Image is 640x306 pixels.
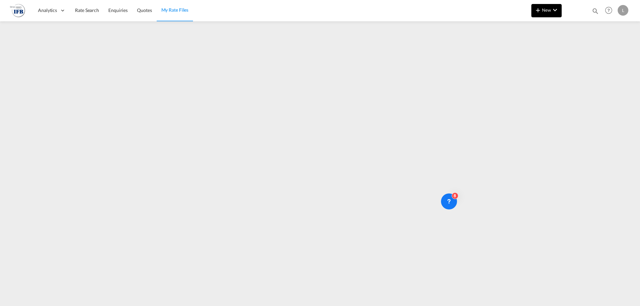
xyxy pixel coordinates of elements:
[75,7,99,13] span: Rate Search
[137,7,152,13] span: Quotes
[551,6,559,14] md-icon: icon-chevron-down
[108,7,128,13] span: Enquiries
[592,7,599,17] div: icon-magnify
[592,7,599,15] md-icon: icon-magnify
[603,5,618,17] div: Help
[161,7,189,13] span: My Rate Files
[603,5,614,16] span: Help
[534,7,559,13] span: New
[618,5,628,16] div: L
[38,7,57,14] span: Analytics
[534,6,542,14] md-icon: icon-plus 400-fg
[10,3,25,18] img: de31bbe0256b11eebba44b54815f083d.png
[531,4,562,17] button: icon-plus 400-fgNewicon-chevron-down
